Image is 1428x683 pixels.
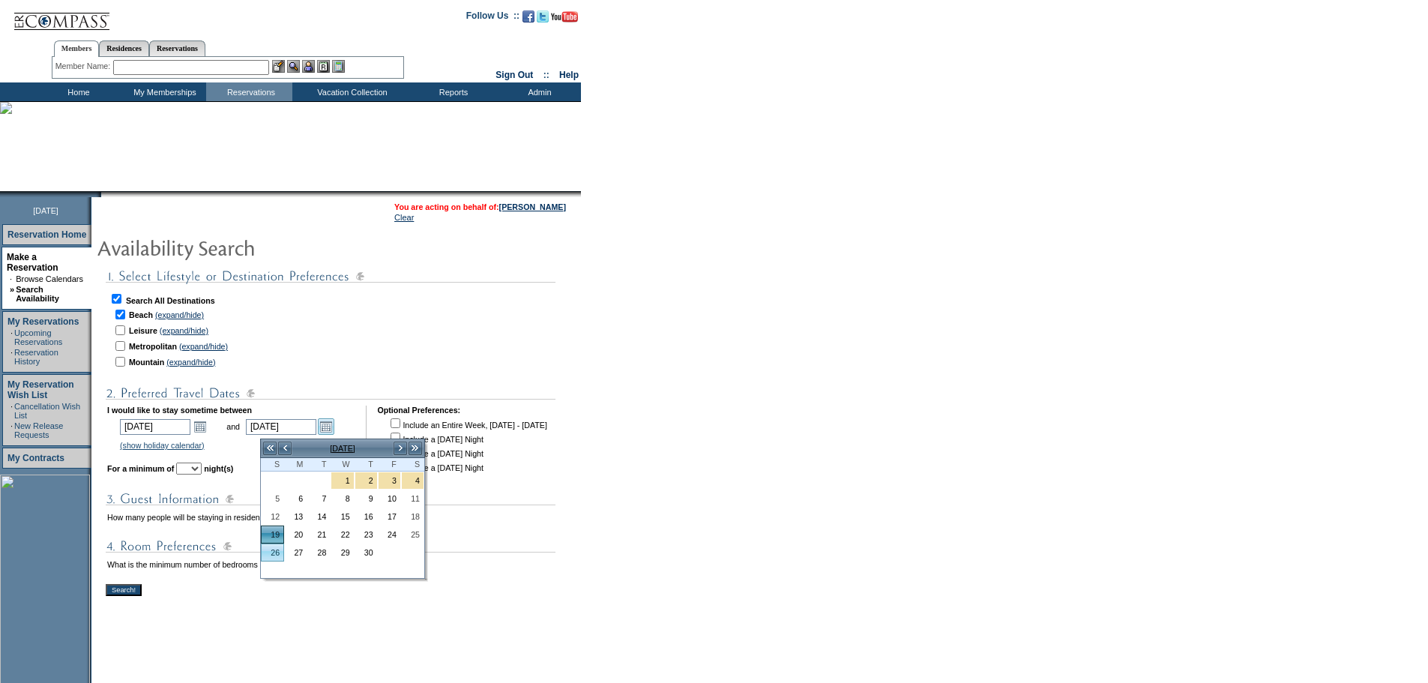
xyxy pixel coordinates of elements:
a: My Contracts [7,453,64,463]
th: Tuesday [307,458,331,472]
img: promoShadowLeftCorner.gif [96,191,101,197]
td: · [10,274,14,283]
a: 17 [379,508,400,525]
a: Reservation History [14,348,58,366]
a: (expand/hide) [160,326,208,335]
a: Cancellation Wish List [14,402,80,420]
td: Tuesday, April 21, 2026 [307,526,331,544]
td: Saturday, April 25, 2026 [401,526,424,544]
a: Sign Out [495,70,533,80]
a: 27 [285,544,307,561]
input: Date format: M/D/Y. Shortcut keys: [T] for Today. [UP] or [.] for Next Day. [DOWN] or [,] for Pre... [246,419,316,435]
td: Spring Break Wk 4 2026 Holiday [378,472,401,490]
img: View [287,60,300,73]
a: Open the calendar popup. [192,418,208,435]
a: [PERSON_NAME] [499,202,566,211]
td: Monday, April 13, 2026 [284,508,307,526]
td: Tuesday, April 28, 2026 [307,544,331,562]
a: 6 [285,490,307,507]
a: 1 [331,472,353,489]
td: and [224,416,242,437]
td: My Memberships [120,82,206,101]
td: Vacation Collection [292,82,409,101]
td: Thursday, April 16, 2026 [355,508,378,526]
a: Follow us on Twitter [537,15,549,24]
td: Home [34,82,120,101]
a: Clear [394,213,414,222]
td: Monday, April 06, 2026 [284,490,307,508]
a: New Release Requests [14,421,63,439]
img: Reservations [317,60,330,73]
a: 7 [308,490,330,507]
span: You are acting on behalf of: [394,202,566,211]
td: How many people will be staying in residence? [107,511,304,523]
td: Wednesday, April 22, 2026 [331,526,354,544]
a: 15 [331,508,353,525]
td: · [10,348,13,366]
b: Beach [129,310,153,319]
a: 23 [355,526,377,543]
a: 25 [402,526,424,543]
a: Browse Calendars [16,274,83,283]
b: For a minimum of [107,464,174,473]
td: Follow Us :: [466,9,519,27]
a: Search Availability [16,285,59,303]
b: Optional Preferences: [377,406,460,415]
a: 2 [355,472,377,489]
input: Search! [106,584,142,596]
a: 18 [402,508,424,525]
a: My Reservation Wish List [7,379,74,400]
th: Thursday [355,458,378,472]
a: < [277,441,292,456]
b: » [10,285,14,294]
td: Sunday, April 19, 2026 [261,526,284,544]
a: 11 [402,490,424,507]
div: Member Name: [55,60,113,73]
td: Spring Break Wk 4 2026 Holiday [355,472,378,490]
a: (expand/hide) [155,310,204,319]
a: 10 [379,490,400,507]
img: b_calculator.gif [332,60,345,73]
td: [DATE] [292,440,393,457]
b: I would like to stay sometime between [107,406,252,415]
a: Reservations [149,40,205,56]
a: (expand/hide) [166,358,215,367]
a: Help [559,70,579,80]
td: Monday, April 20, 2026 [284,526,307,544]
a: 13 [285,508,307,525]
img: pgTtlAvailabilitySearch.gif [97,232,397,262]
a: Upcoming Reservations [14,328,62,346]
td: · [10,402,13,420]
th: Wednesday [331,458,354,472]
a: Subscribe to our YouTube Channel [551,15,578,24]
td: Wednesday, April 08, 2026 [331,490,354,508]
a: 30 [355,544,377,561]
a: << [262,441,277,456]
img: Become our fan on Facebook [522,10,534,22]
td: Tuesday, April 07, 2026 [307,490,331,508]
a: Open the calendar popup. [318,418,334,435]
td: Sunday, April 12, 2026 [261,508,284,526]
td: Sunday, April 26, 2026 [261,544,284,562]
img: b_edit.gif [272,60,285,73]
th: Friday [378,458,401,472]
a: Become our fan on Facebook [522,15,534,24]
a: 16 [355,508,377,525]
th: Monday [284,458,307,472]
a: 12 [262,508,283,525]
b: night(s) [204,464,233,473]
a: 4 [402,472,424,489]
a: 20 [285,526,307,543]
td: · [10,421,13,439]
td: Wednesday, April 29, 2026 [331,544,354,562]
td: Monday, April 27, 2026 [284,544,307,562]
a: 26 [262,544,283,561]
td: Spring Break Wk 4 2026 Holiday [331,472,354,490]
a: Make a Reservation [7,252,58,273]
a: Residences [99,40,149,56]
a: Members [54,40,100,57]
a: 29 [331,544,353,561]
img: blank.gif [101,191,103,197]
a: (show holiday calendar) [120,441,205,450]
td: Thursday, April 30, 2026 [355,544,378,562]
